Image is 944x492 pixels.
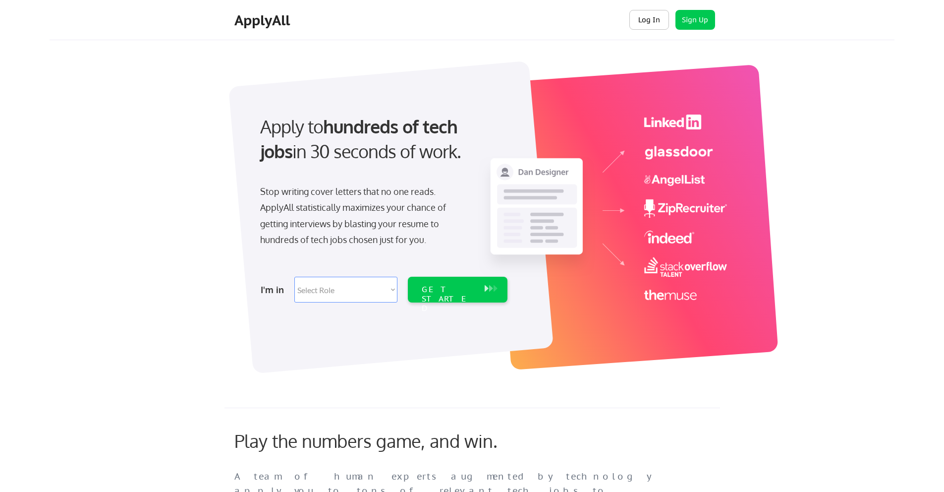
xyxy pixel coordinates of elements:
button: Log In [629,10,669,30]
div: Apply to in 30 seconds of work. [260,114,503,164]
div: I'm in [261,282,288,298]
strong: hundreds of tech jobs [260,115,462,162]
div: Play the numbers game, and win. [234,430,542,451]
div: ApplyAll [234,12,293,29]
div: Stop writing cover letters that no one reads. ApplyAll statistically maximizes your chance of get... [260,184,464,248]
div: GET STARTED [422,285,475,313]
button: Sign Up [675,10,715,30]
